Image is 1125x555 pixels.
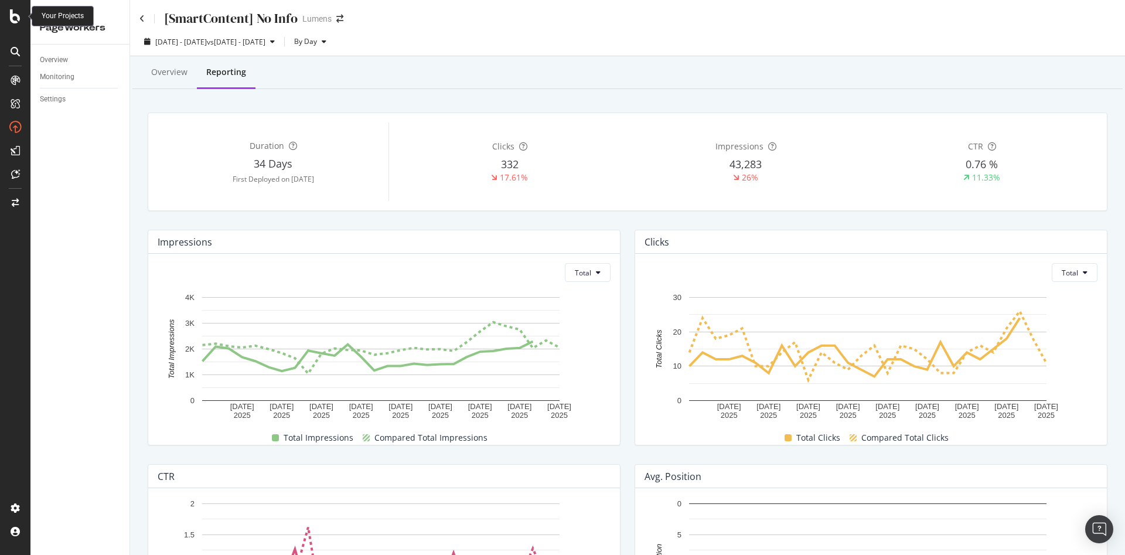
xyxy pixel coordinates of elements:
text: 2K [185,345,195,353]
span: Total [575,268,591,278]
text: [DATE] [875,402,899,411]
text: Total Impressions [167,319,176,379]
text: [DATE] [994,402,1018,411]
div: Overview [151,66,187,78]
div: First Deployed on [DATE] [158,174,388,184]
div: 11.33% [972,172,1000,183]
span: 332 [501,157,519,171]
text: 2025 [840,411,857,420]
text: 2025 [472,411,489,420]
text: 2025 [353,411,370,420]
text: 2025 [313,411,330,420]
div: PageWorkers [40,21,120,35]
a: Settings [40,93,121,105]
span: Total [1062,268,1078,278]
span: 34 Days [254,156,292,171]
text: 2025 [392,411,409,420]
text: 2025 [998,411,1015,420]
text: 2025 [959,411,976,420]
div: Settings [40,93,66,105]
text: 1K [185,370,195,379]
text: [DATE] [796,402,820,411]
text: [DATE] [507,402,531,411]
div: Monitoring [40,71,74,83]
text: 2025 [432,411,449,420]
text: [DATE] [349,402,373,411]
span: CTR [968,141,983,152]
text: 3K [185,319,195,328]
text: 2025 [511,411,528,420]
svg: A chart. [158,291,604,421]
span: vs [DATE] - [DATE] [207,37,265,47]
span: 43,283 [729,157,762,171]
text: 30 [673,293,681,302]
a: Click to go back [139,15,145,23]
text: 4K [185,293,195,302]
text: 2025 [273,411,290,420]
text: 2025 [721,411,738,420]
text: 2025 [1038,411,1055,420]
text: 2025 [800,411,817,420]
text: 2025 [234,411,251,420]
text: 2025 [760,411,777,420]
text: 2025 [919,411,936,420]
div: CTR [158,471,175,482]
text: 20 [673,328,681,336]
button: [DATE] - [DATE]vs[DATE] - [DATE] [139,32,279,51]
text: Total Clicks [654,329,663,368]
div: arrow-right-arrow-left [336,15,343,23]
text: 5 [677,530,681,539]
text: [DATE] [270,402,294,411]
a: Monitoring [40,71,121,83]
span: By Day [289,36,317,46]
text: [DATE] [428,402,452,411]
span: 0.76 % [966,157,998,171]
text: [DATE] [717,402,741,411]
div: [SmartContent] No Info [164,9,298,28]
text: [DATE] [756,402,780,411]
span: Compared Total Clicks [861,431,949,445]
svg: A chart. [645,291,1091,421]
text: [DATE] [836,402,860,411]
div: Avg. position [645,471,701,482]
div: 26% [742,172,758,183]
a: Overview [40,54,121,66]
span: Total Clicks [796,431,840,445]
button: By Day [289,32,331,51]
span: Total Impressions [284,431,353,445]
text: [DATE] [230,402,254,411]
span: Compared Total Impressions [374,431,487,445]
div: Lumens [302,13,332,25]
span: Duration [250,140,284,151]
div: Overview [40,54,68,66]
text: [DATE] [547,402,571,411]
div: Reporting [206,66,246,78]
button: Total [565,263,611,282]
text: 0 [677,396,681,405]
text: [DATE] [309,402,333,411]
div: Open Intercom Messenger [1085,515,1113,543]
span: Clicks [492,141,514,152]
text: [DATE] [915,402,939,411]
text: 2 [190,499,195,508]
text: [DATE] [388,402,412,411]
text: 0 [677,499,681,508]
span: [DATE] - [DATE] [155,37,207,47]
text: 10 [673,362,681,371]
text: 2025 [551,411,568,420]
text: [DATE] [955,402,979,411]
text: 1.5 [184,530,195,539]
text: [DATE] [468,402,492,411]
div: Your Projects [42,11,84,21]
text: 0 [190,396,195,405]
div: Impressions [158,236,212,248]
text: 2025 [879,411,896,420]
button: Total [1052,263,1097,282]
div: 17.61% [500,172,528,183]
span: Impressions [715,141,763,152]
text: [DATE] [1034,402,1058,411]
div: Clicks [645,236,669,248]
